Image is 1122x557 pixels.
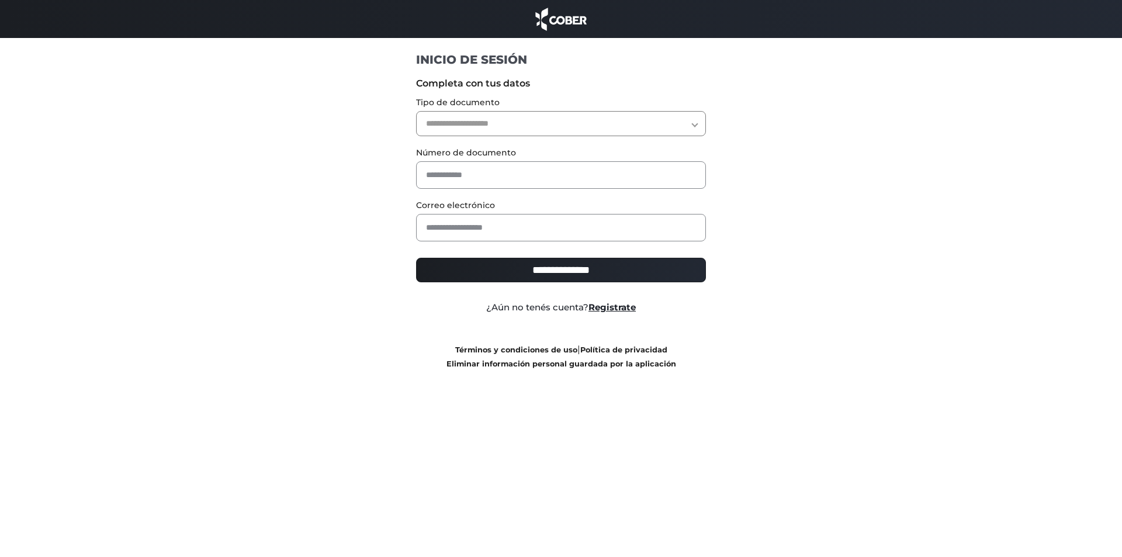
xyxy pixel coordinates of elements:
[446,359,676,368] a: Eliminar información personal guardada por la aplicación
[416,147,707,159] label: Número de documento
[416,52,707,67] h1: INICIO DE SESIÓN
[588,302,636,313] a: Registrate
[407,301,715,314] div: ¿Aún no tenés cuenta?
[416,96,707,109] label: Tipo de documento
[580,345,667,354] a: Política de privacidad
[416,77,707,91] label: Completa con tus datos
[532,6,590,32] img: cober_marca.png
[416,199,707,212] label: Correo electrónico
[407,342,715,371] div: |
[455,345,577,354] a: Términos y condiciones de uso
